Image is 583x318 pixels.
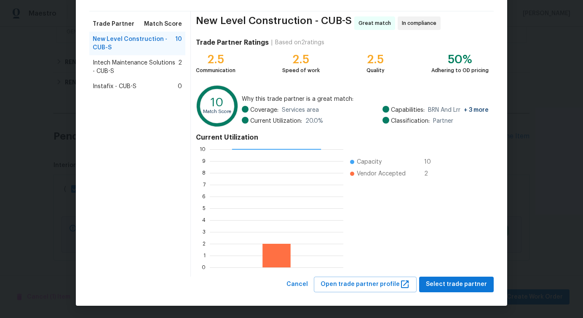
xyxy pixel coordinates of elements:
button: Cancel [283,277,311,292]
span: Trade Partner [93,20,134,28]
span: 0 [178,82,182,91]
span: 10 [175,35,182,52]
text: 10 [200,147,206,152]
span: Why this trade partner is a great match: [242,95,489,103]
text: 2 [203,241,206,246]
span: Classification: [391,117,430,125]
span: Great match [358,19,394,27]
span: New Level Construction - CUB-S [93,35,175,52]
span: 2 [424,170,438,178]
button: Open trade partner profile [314,277,417,292]
text: 4 [202,218,206,223]
div: | [269,38,275,47]
text: 6 [202,194,206,199]
text: 10 [211,97,224,108]
text: 8 [202,170,206,175]
text: 1 [203,253,206,258]
h4: Trade Partner Ratings [196,38,269,47]
text: 5 [203,206,206,211]
span: In compliance [402,19,440,27]
span: Cancel [286,279,308,290]
span: Instafix - CUB-S [93,82,136,91]
span: 20.0 % [305,117,323,125]
span: Open trade partner profile [321,279,410,290]
span: Current Utilization: [250,117,302,125]
text: 0 [202,265,206,270]
div: 2.5 [282,55,320,64]
span: Select trade partner [426,279,487,290]
span: Partner [433,117,453,125]
span: + 3 more [464,107,489,113]
text: 7 [203,182,206,187]
span: Coverage: [250,106,278,114]
div: Based on 2 ratings [275,38,324,47]
div: Adhering to OD pricing [431,66,489,75]
button: Select trade partner [419,277,494,292]
span: 2 [178,59,182,75]
text: 9 [202,159,206,164]
text: Match Score [203,109,231,114]
div: Speed of work [282,66,320,75]
span: Capacity [357,158,382,166]
span: BRN And Lrr [428,106,489,114]
span: Vendor Accepted [357,170,406,178]
h4: Current Utilization [196,133,489,142]
div: 50% [431,55,489,64]
span: Intech Maintenance Solutions - CUB-S [93,59,178,75]
span: Services area [282,106,319,114]
div: 2.5 [366,55,385,64]
span: New Level Construction - CUB-S [196,16,352,30]
span: Capabilities: [391,106,425,114]
div: Communication [196,66,235,75]
div: Quality [366,66,385,75]
text: 3 [203,229,206,234]
span: Match Score [144,20,182,28]
span: 10 [424,158,438,166]
div: 2.5 [196,55,235,64]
